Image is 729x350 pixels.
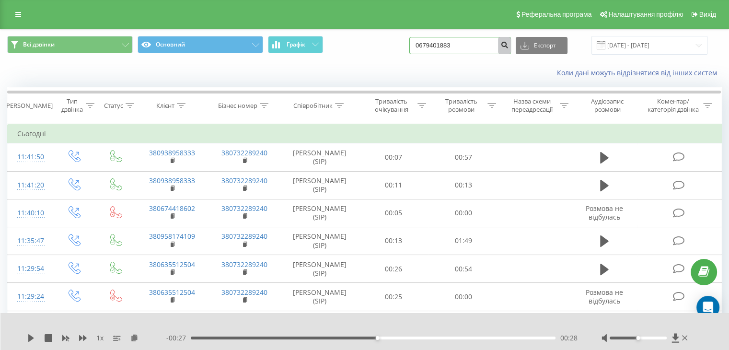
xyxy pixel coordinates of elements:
td: [PERSON_NAME] (SIP) [281,283,359,311]
a: 380732289240 [221,288,267,297]
button: Основний [138,36,263,53]
td: [PERSON_NAME] (SIP) [281,227,359,255]
span: - 00:27 [166,333,191,343]
button: Всі дзвінки [7,36,133,53]
td: 00:26 [359,255,428,283]
span: Всі дзвінки [23,41,55,48]
td: 00:00 [428,283,498,311]
a: 380674418602 [149,204,195,213]
span: Розмова не відбулась [586,288,623,305]
div: Коментар/категорія дзвінка [645,97,701,114]
a: 380732289240 [221,260,267,269]
td: Сьогодні [8,124,722,143]
span: Графік [287,41,305,48]
a: 380732289240 [221,148,267,157]
div: 11:29:54 [17,259,43,278]
div: Тип дзвінка [60,97,83,114]
div: Співробітник [293,102,333,110]
span: 00:28 [560,333,578,343]
a: Коли дані можуть відрізнятися вiд інших систем [557,68,722,77]
button: Експорт [516,37,567,54]
td: 00:00 [428,199,498,227]
td: [PERSON_NAME] (SIP) [281,255,359,283]
div: Клієнт [156,102,174,110]
a: 380635512504 [149,288,195,297]
span: Розмова не відбулась [586,204,623,222]
td: 00:11 [359,171,428,199]
div: 11:41:50 [17,148,43,166]
td: [PERSON_NAME] (SIP) [281,143,359,171]
a: 380958174109 [149,232,195,241]
div: Статус [104,102,123,110]
div: Назва схеми переадресації [507,97,557,114]
div: Accessibility label [376,336,380,340]
a: 380938958333 [149,148,195,157]
td: 00:57 [428,143,498,171]
div: Accessibility label [636,336,640,340]
div: 11:35:47 [17,232,43,250]
td: [PERSON_NAME] (SIP) [281,171,359,199]
span: Вихід [699,11,716,18]
a: 380938958333 [149,176,195,185]
div: Тривалість очікування [368,97,416,114]
a: 380635512504 [149,260,195,269]
input: Пошук за номером [409,37,511,54]
div: 11:29:24 [17,287,43,306]
span: 1 x [96,333,104,343]
div: 11:40:10 [17,204,43,222]
td: 00:00 [428,311,498,338]
div: Open Intercom Messenger [696,296,719,319]
td: 01:49 [428,227,498,255]
a: 380732289240 [221,176,267,185]
a: 380732289240 [221,204,267,213]
span: Налаштування профілю [608,11,683,18]
span: Реферальна програма [521,11,592,18]
div: Бізнес номер [218,102,257,110]
td: 00:54 [428,255,498,283]
div: Тривалість розмови [437,97,485,114]
td: 00:05 [359,199,428,227]
button: Графік [268,36,323,53]
a: 380732289240 [221,232,267,241]
td: 00:07 [359,143,428,171]
td: [PERSON_NAME] (SIP) [281,311,359,338]
td: 00:13 [359,227,428,255]
td: 00:42 [359,311,428,338]
td: [PERSON_NAME] (SIP) [281,199,359,227]
td: 00:13 [428,171,498,199]
div: Аудіозапис розмови [579,97,636,114]
div: [PERSON_NAME] [4,102,53,110]
td: 00:25 [359,283,428,311]
div: 11:41:20 [17,176,43,195]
